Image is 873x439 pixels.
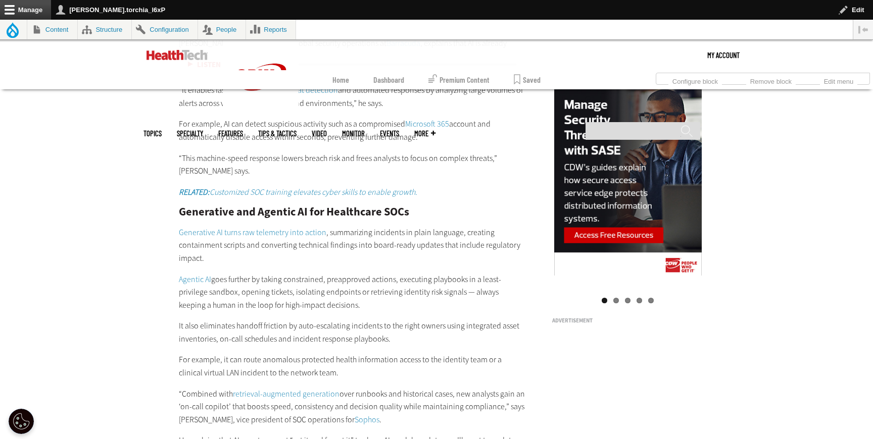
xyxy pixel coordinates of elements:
img: Home [147,50,208,60]
h3: Advertisement [552,318,704,323]
a: Agentic AI [179,274,211,285]
a: My Account [707,40,740,70]
a: Home [332,70,349,89]
a: Dashboard [373,70,404,89]
a: retrieval-augmented generation [233,389,339,399]
a: CDW [223,106,299,117]
a: Edit menu [820,75,857,86]
a: 4 [637,298,642,303]
a: Saved [514,70,541,89]
a: 3 [625,298,630,303]
a: Content [27,20,77,39]
button: Open Preferences [9,409,34,434]
button: Vertical orientation [853,20,873,39]
span: More [414,130,435,137]
p: “Combined with over runbooks and historical cases, new analysts gain an ‘on-call copilot’ that bo... [179,388,525,426]
a: Reports [246,20,296,39]
p: goes further by taking constrained, preapproved actions, executing playbooks in a least-privilege... [179,273,525,312]
div: Cookie Settings [9,409,34,434]
p: For example, it can route anomalous protected health information access to the identity team or a... [179,353,525,379]
a: MonITor [342,130,365,137]
a: People [198,20,246,39]
a: Configure block [668,75,722,86]
span: Topics [143,130,162,137]
img: Home [223,40,299,115]
strong: RELATED: [179,187,210,197]
span: Specialty [177,130,203,137]
a: RELATED:Customized SOC training elevates cyber skills to enable growth. [179,187,417,197]
p: It also eliminates handoff friction by auto-escalating incidents to the right owners using integr... [179,319,525,345]
a: Structure [78,20,131,39]
a: 5 [648,298,654,303]
a: Sophos [355,414,379,425]
div: User menu [707,40,740,70]
a: 1 [602,298,607,303]
a: Features [218,130,243,137]
a: Configuration [132,20,198,39]
h2: Generative and Agentic AI for Healthcare SOCs [179,206,525,217]
p: “This machine-speed response lowers breach risk and frees analysts to focus on complex threats,” ... [179,152,525,178]
a: 2 [613,298,619,303]
img: sase right rail [554,84,702,277]
em: Customized SOC training elevates cyber skills to enable growth. [179,187,417,197]
a: Generative AI turns raw telemetry into action [179,227,326,238]
a: Video [312,130,327,137]
a: Events [380,130,399,137]
a: Premium Content [428,70,490,89]
a: Remove block [746,75,796,86]
p: , summarizing incidents in plain language, creating containment scripts and converting technical ... [179,226,525,265]
a: Tips & Tactics [258,130,297,137]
